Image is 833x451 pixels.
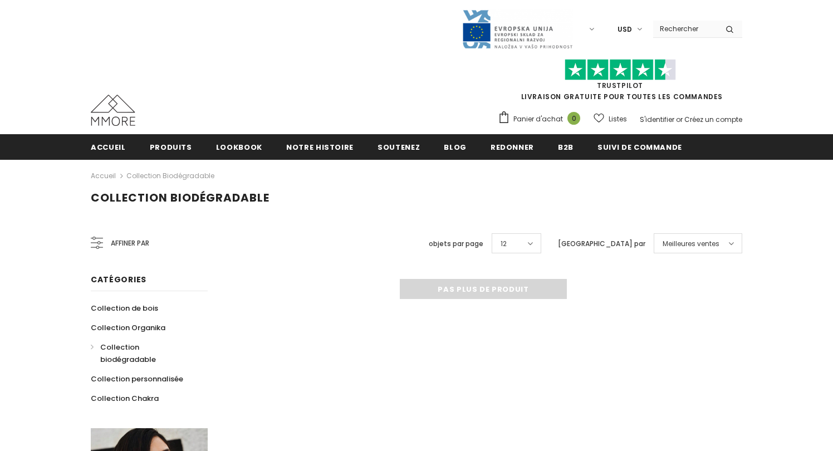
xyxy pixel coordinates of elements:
[100,342,156,365] span: Collection biodégradable
[653,21,717,37] input: Search Site
[597,142,682,153] span: Suivi de commande
[286,134,354,159] a: Notre histoire
[91,369,183,389] a: Collection personnalisée
[501,238,507,249] span: 12
[378,134,420,159] a: soutenez
[491,142,534,153] span: Redonner
[91,95,135,126] img: Cas MMORE
[684,115,742,124] a: Créez un compte
[91,374,183,384] span: Collection personnalisée
[558,238,645,249] label: [GEOGRAPHIC_DATA] par
[498,64,742,101] span: LIVRAISON GRATUITE POUR TOUTES LES COMMANDES
[618,24,632,35] span: USD
[597,81,643,90] a: TrustPilot
[91,337,195,369] a: Collection biodégradable
[91,393,159,404] span: Collection Chakra
[111,237,149,249] span: Affiner par
[640,115,674,124] a: S'identifier
[91,169,116,183] a: Accueil
[558,142,574,153] span: B2B
[91,389,159,408] a: Collection Chakra
[91,298,158,318] a: Collection de bois
[565,59,676,81] img: Faites confiance aux étoiles pilotes
[444,134,467,159] a: Blog
[491,134,534,159] a: Redonner
[429,238,483,249] label: objets par page
[216,134,262,159] a: Lookbook
[286,142,354,153] span: Notre histoire
[462,9,573,50] img: Javni Razpis
[150,134,192,159] a: Produits
[216,142,262,153] span: Lookbook
[462,24,573,33] a: Javni Razpis
[498,111,586,128] a: Panier d'achat 0
[663,238,719,249] span: Meilleures ventes
[676,115,683,124] span: or
[91,142,126,153] span: Accueil
[513,114,563,125] span: Panier d'achat
[609,114,627,125] span: Listes
[91,303,158,313] span: Collection de bois
[378,142,420,153] span: soutenez
[558,134,574,159] a: B2B
[91,318,165,337] a: Collection Organika
[91,322,165,333] span: Collection Organika
[594,109,627,129] a: Listes
[567,112,580,125] span: 0
[126,171,214,180] a: Collection biodégradable
[444,142,467,153] span: Blog
[91,134,126,159] a: Accueil
[91,190,269,205] span: Collection biodégradable
[91,274,146,285] span: Catégories
[597,134,682,159] a: Suivi de commande
[150,142,192,153] span: Produits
